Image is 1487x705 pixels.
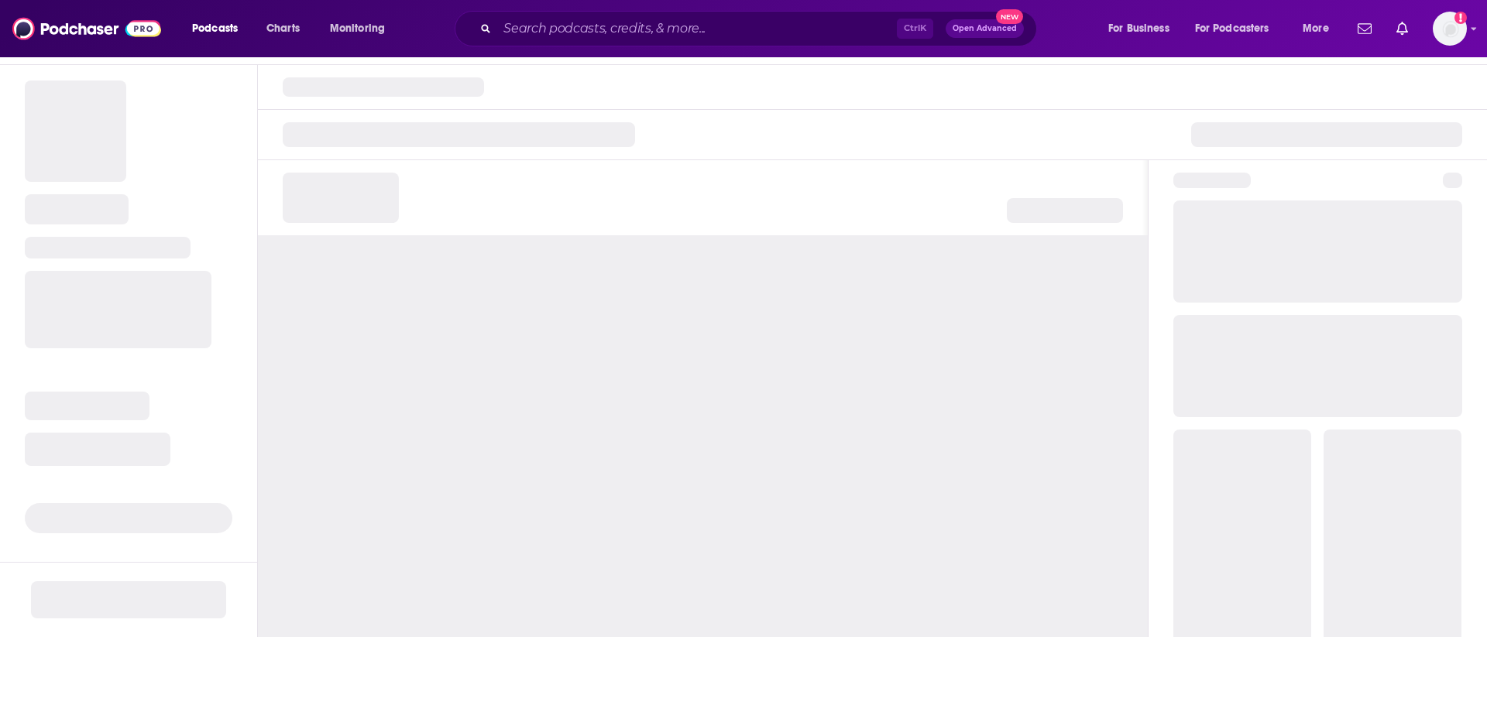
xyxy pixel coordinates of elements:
span: Podcasts [192,18,238,39]
svg: Add a profile image [1454,12,1467,24]
img: User Profile [1433,12,1467,46]
span: Charts [266,18,300,39]
span: Logged in as lexiemichel [1433,12,1467,46]
span: For Podcasters [1195,18,1269,39]
button: Open AdvancedNew [946,19,1024,38]
button: open menu [1097,16,1189,41]
button: Show profile menu [1433,12,1467,46]
button: open menu [1292,16,1348,41]
input: Search podcasts, credits, & more... [497,16,897,41]
button: open menu [181,16,258,41]
button: open menu [319,16,405,41]
span: New [996,9,1024,24]
a: Show notifications dropdown [1390,15,1414,42]
button: open menu [1185,16,1292,41]
img: Podchaser - Follow, Share and Rate Podcasts [12,14,161,43]
span: More [1303,18,1329,39]
span: Ctrl K [897,19,933,39]
a: Charts [256,16,309,41]
span: Open Advanced [953,25,1017,33]
span: Monitoring [330,18,385,39]
div: Search podcasts, credits, & more... [469,11,1052,46]
a: Show notifications dropdown [1351,15,1378,42]
span: For Business [1108,18,1169,39]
